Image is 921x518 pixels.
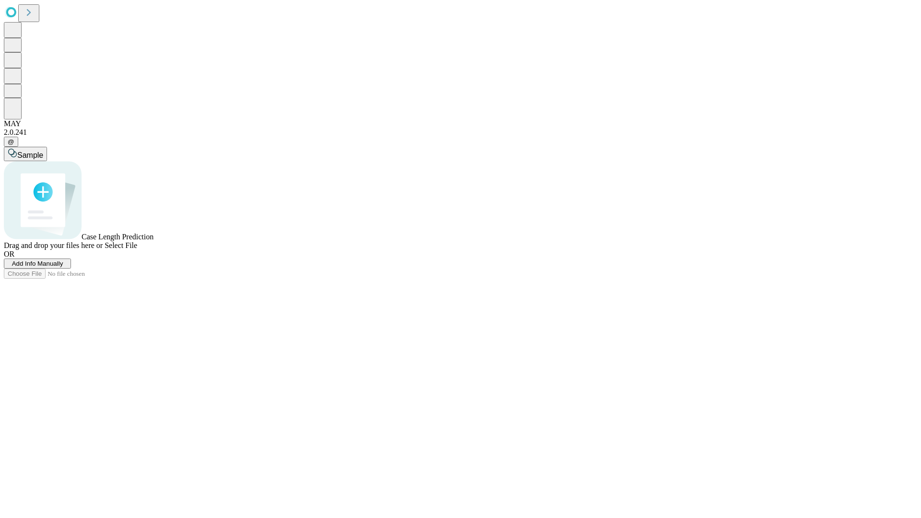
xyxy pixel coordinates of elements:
div: 2.0.241 [4,128,917,137]
span: Drag and drop your files here or [4,241,103,249]
span: Case Length Prediction [82,233,153,241]
button: @ [4,137,18,147]
span: OR [4,250,14,258]
span: Add Info Manually [12,260,63,267]
button: Sample [4,147,47,161]
span: @ [8,138,14,145]
div: MAY [4,119,917,128]
span: Select File [105,241,137,249]
button: Add Info Manually [4,259,71,269]
span: Sample [17,151,43,159]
